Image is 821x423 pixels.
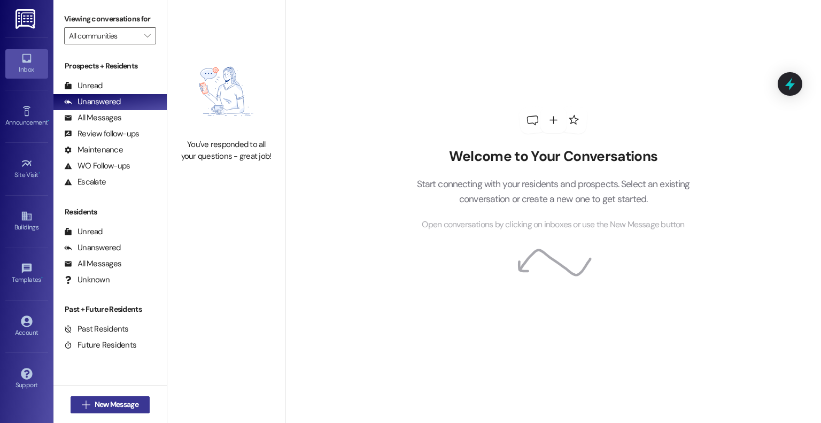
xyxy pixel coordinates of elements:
div: Unanswered [64,242,121,253]
input: All communities [69,27,139,44]
div: Unread [64,80,103,91]
div: Maintenance [64,144,123,156]
div: WO Follow-ups [64,160,130,172]
a: Buildings [5,207,48,236]
a: Account [5,312,48,341]
div: Residents [53,206,167,218]
i:  [82,401,90,409]
div: Prospects + Residents [53,60,167,72]
div: Unanswered [64,96,121,107]
div: Escalate [64,176,106,188]
div: All Messages [64,258,121,270]
img: empty-state [179,49,273,134]
div: Unknown [64,274,110,286]
button: New Message [71,396,150,413]
div: All Messages [64,112,121,124]
span: New Message [95,399,138,410]
a: Support [5,365,48,394]
label: Viewing conversations for [64,11,156,27]
h2: Welcome to Your Conversations [400,148,706,165]
div: You've responded to all your questions - great job! [179,139,273,162]
div: Future Residents [64,340,136,351]
a: Site Visit • [5,155,48,183]
div: Past Residents [64,324,129,335]
div: Unread [64,226,103,237]
span: • [41,274,43,282]
div: Past + Future Residents [53,304,167,315]
img: ResiDesk Logo [16,9,37,29]
span: Open conversations by clicking on inboxes or use the New Message button [422,218,684,232]
i:  [144,32,150,40]
a: Templates • [5,259,48,288]
span: • [38,170,40,177]
p: Start connecting with your residents and prospects. Select an existing conversation or create a n... [400,176,706,207]
a: Inbox [5,49,48,78]
span: • [48,117,49,125]
div: Review follow-ups [64,128,139,140]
